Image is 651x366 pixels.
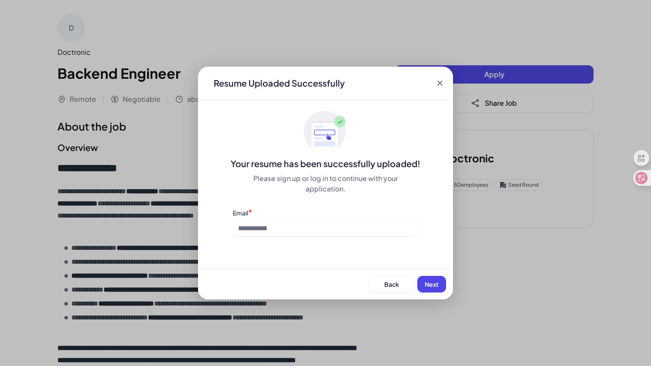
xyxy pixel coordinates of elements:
[304,111,347,154] img: ApplyedMaskGroup3.svg
[425,280,439,288] span: Next
[207,77,352,89] div: Resume Uploaded Successfully
[369,276,414,292] button: Back
[198,158,453,170] div: Your resume has been successfully uploaded!
[384,280,399,288] span: Back
[233,173,418,194] div: Please sign up or log in to continue with your application.
[417,276,446,292] button: Next
[233,209,248,217] label: Email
